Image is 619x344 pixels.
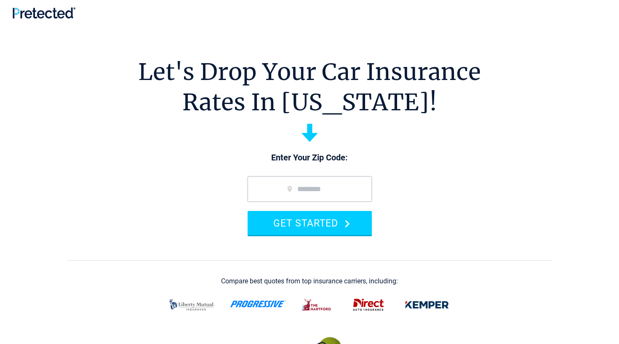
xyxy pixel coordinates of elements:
img: progressive [230,301,286,307]
img: liberty [164,294,220,316]
h1: Let's Drop Your Car Insurance Rates In [US_STATE]! [138,57,481,117]
input: zip code [248,176,372,202]
div: Compare best quotes from top insurance carriers, including: [221,277,398,285]
img: kemper [399,294,455,316]
img: Pretected Logo [13,7,75,19]
p: Enter Your Zip Code: [239,152,380,164]
button: GET STARTED [248,211,372,235]
img: direct [348,294,389,316]
img: thehartford [296,294,338,316]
